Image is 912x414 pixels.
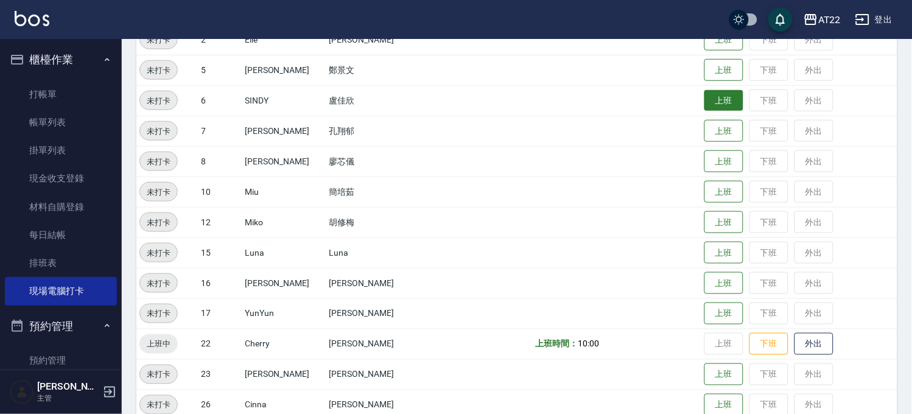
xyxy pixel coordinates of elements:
[242,24,326,55] td: Elie
[326,177,448,207] td: 簡培茹
[5,44,117,75] button: 櫃檯作業
[851,9,897,31] button: 登出
[326,207,448,237] td: 胡修梅
[536,339,578,349] b: 上班時間：
[704,120,743,142] button: 上班
[5,346,117,374] a: 預約管理
[140,33,177,46] span: 未打卡
[5,136,117,164] a: 掛單列表
[140,307,177,320] span: 未打卡
[749,333,788,356] button: 下班
[326,24,448,55] td: [PERSON_NAME]
[326,55,448,85] td: 鄭景文
[704,90,743,111] button: 上班
[794,333,833,356] button: 外出
[242,177,326,207] td: Miu
[198,55,242,85] td: 5
[198,24,242,55] td: 2
[326,85,448,116] td: 盧佳欣
[140,368,177,381] span: 未打卡
[5,221,117,249] a: 每日結帳
[5,277,117,305] a: 現場電腦打卡
[140,186,177,198] span: 未打卡
[242,55,326,85] td: [PERSON_NAME]
[5,310,117,342] button: 預約管理
[242,329,326,359] td: Cherry
[140,155,177,168] span: 未打卡
[140,247,177,259] span: 未打卡
[5,80,117,108] a: 打帳單
[704,363,743,386] button: 上班
[704,211,743,234] button: 上班
[37,381,99,393] h5: [PERSON_NAME]
[198,207,242,237] td: 12
[140,94,177,107] span: 未打卡
[140,125,177,138] span: 未打卡
[198,85,242,116] td: 6
[5,164,117,192] a: 現金收支登錄
[704,272,743,295] button: 上班
[799,7,846,32] button: AT22
[198,177,242,207] td: 10
[768,7,793,32] button: save
[578,339,599,349] span: 10:00
[704,59,743,82] button: 上班
[242,85,326,116] td: SINDY
[198,329,242,359] td: 22
[704,242,743,264] button: 上班
[198,237,242,268] td: 15
[140,216,177,229] span: 未打卡
[140,277,177,290] span: 未打卡
[326,359,448,390] td: [PERSON_NAME]
[242,359,326,390] td: [PERSON_NAME]
[326,146,448,177] td: 廖芯儀
[10,380,34,404] img: Person
[242,298,326,329] td: YunYun
[326,237,448,268] td: Luna
[198,359,242,390] td: 23
[704,29,743,51] button: 上班
[198,116,242,146] td: 7
[818,12,841,27] div: AT22
[198,298,242,329] td: 17
[5,193,117,221] a: 材料自購登錄
[15,11,49,26] img: Logo
[140,64,177,77] span: 未打卡
[242,237,326,268] td: Luna
[198,268,242,298] td: 16
[704,181,743,203] button: 上班
[5,108,117,136] a: 帳單列表
[326,116,448,146] td: 孔翔郁
[139,338,178,351] span: 上班中
[198,146,242,177] td: 8
[37,393,99,404] p: 主管
[140,399,177,412] span: 未打卡
[242,268,326,298] td: [PERSON_NAME]
[704,303,743,325] button: 上班
[326,298,448,329] td: [PERSON_NAME]
[242,207,326,237] td: Miko
[242,146,326,177] td: [PERSON_NAME]
[5,249,117,277] a: 排班表
[242,116,326,146] td: [PERSON_NAME]
[326,329,448,359] td: [PERSON_NAME]
[326,268,448,298] td: [PERSON_NAME]
[704,150,743,173] button: 上班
